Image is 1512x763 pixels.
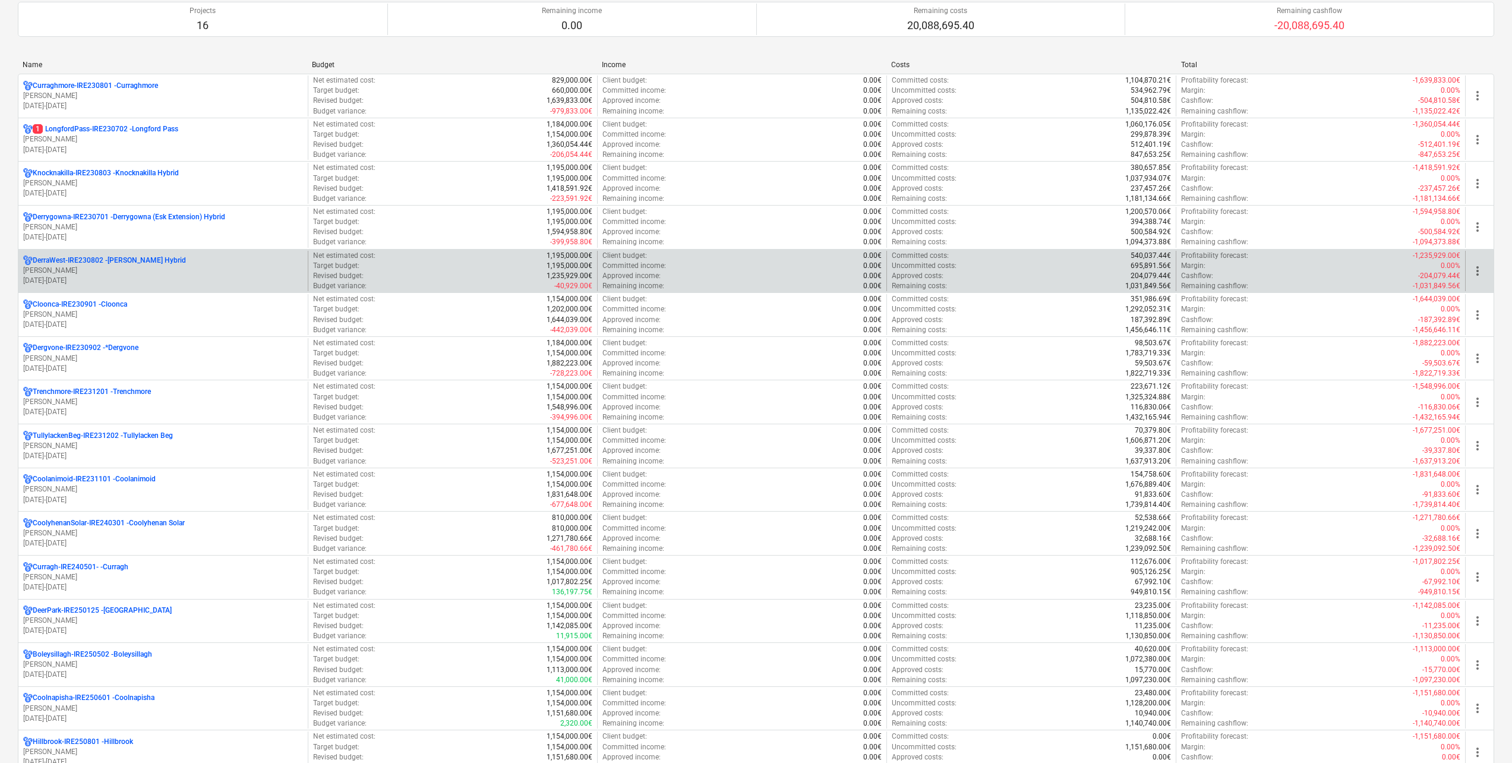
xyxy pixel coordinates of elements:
[23,606,33,616] div: Project has multi currencies enabled
[313,174,359,184] p: Target budget :
[23,320,303,330] p: [DATE] - [DATE]
[1181,207,1248,217] p: Profitability forecast :
[1181,315,1213,325] p: Cashflow :
[33,256,186,266] p: DerraWest-IRE230802 - [PERSON_NAME] Hybrid
[313,106,367,116] p: Budget variance :
[602,325,664,335] p: Remaining income :
[907,18,974,33] p: 20,088,695.40
[863,194,882,204] p: 0.00€
[892,217,957,227] p: Uncommitted costs :
[1418,271,1460,281] p: -204,079.44€
[1470,526,1485,541] span: more_vert
[547,207,592,217] p: 1,195,000.00€
[602,174,666,184] p: Committed income :
[1470,351,1485,365] span: more_vert
[602,96,661,106] p: Approved income :
[23,178,303,188] p: [PERSON_NAME]
[23,518,33,528] div: Project has multi currencies enabled
[863,217,882,227] p: 0.00€
[23,451,303,461] p: [DATE] - [DATE]
[892,163,949,173] p: Committed costs :
[892,281,947,291] p: Remaining costs :
[1181,217,1205,227] p: Margin :
[23,343,33,353] div: Project has multi currencies enabled
[552,86,592,96] p: 660,000.00€
[1125,119,1171,130] p: 1,060,176.05€
[1453,706,1512,763] iframe: Chat Widget
[33,81,158,91] p: Curraghmore-IRE230801 - Curraghmore
[1131,184,1171,194] p: 237,457.26€
[23,660,303,670] p: [PERSON_NAME]
[1181,281,1248,291] p: Remaining cashflow :
[547,315,592,325] p: 1,644,039.00€
[313,217,359,227] p: Target budget :
[1413,281,1460,291] p: -1,031,849.56€
[313,150,367,160] p: Budget variance :
[892,184,943,194] p: Approved costs :
[602,251,647,261] p: Client budget :
[313,207,375,217] p: Net estimated cost :
[1413,75,1460,86] p: -1,639,833.00€
[1274,18,1344,33] p: -20,088,695.40
[23,431,33,441] div: Project has multi currencies enabled
[23,266,303,276] p: [PERSON_NAME]
[892,96,943,106] p: Approved costs :
[1125,207,1171,217] p: 1,200,570.06€
[542,18,602,33] p: 0.00
[23,256,303,286] div: DerraWest-IRE230802 -[PERSON_NAME] Hybrid[PERSON_NAME][DATE]-[DATE]
[602,207,647,217] p: Client budget :
[313,251,375,261] p: Net estimated cost :
[23,61,302,69] div: Name
[23,168,303,198] div: Knocknakilla-IRE230803 -Knocknakilla Hybrid[PERSON_NAME][DATE]-[DATE]
[23,650,33,660] div: Project has multi currencies enabled
[863,207,882,217] p: 0.00€
[554,281,592,291] p: -40,929.00€
[892,227,943,237] p: Approved costs :
[313,261,359,271] p: Target budget :
[33,431,173,441] p: TullylackenBeg-IRE231202 - Tullylacken Beg
[550,194,592,204] p: -223,591.92€
[1131,150,1171,160] p: 847,653.25€
[1181,163,1248,173] p: Profitability forecast :
[23,737,33,747] div: Project has multi currencies enabled
[1470,570,1485,584] span: more_vert
[602,140,661,150] p: Approved income :
[23,387,303,417] div: Trenchmore-IRE231201 -Trenchmore[PERSON_NAME][DATE]-[DATE]
[863,150,882,160] p: 0.00€
[1418,150,1460,160] p: -847,653.25€
[547,140,592,150] p: 1,360,054.44€
[863,163,882,173] p: 0.00€
[547,261,592,271] p: 1,195,000.00€
[1125,281,1171,291] p: 1,031,849.56€
[550,106,592,116] p: -979,833.00€
[1413,119,1460,130] p: -1,360,054.44€
[602,281,664,291] p: Remaining income :
[190,18,216,33] p: 16
[863,325,882,335] p: 0.00€
[863,227,882,237] p: 0.00€
[1181,271,1213,281] p: Cashflow :
[863,140,882,150] p: 0.00€
[547,217,592,227] p: 1,195,000.00€
[602,86,666,96] p: Committed income :
[313,315,364,325] p: Revised budget :
[23,81,33,91] div: Project has multi currencies enabled
[23,212,303,242] div: Derrygowna-IRE230701 -Derrygowna (Esk Extension) Hybrid[PERSON_NAME][DATE]-[DATE]
[1181,184,1213,194] p: Cashflow :
[313,294,375,304] p: Net estimated cost :
[1470,439,1485,453] span: more_vert
[602,61,882,69] div: Income
[1181,237,1248,247] p: Remaining cashflow :
[23,693,303,723] div: Coolnapisha-IRE250601 -Coolnapisha[PERSON_NAME][DATE]-[DATE]
[1181,194,1248,204] p: Remaining cashflow :
[1125,304,1171,314] p: 1,292,052.31€
[23,441,303,451] p: [PERSON_NAME]
[23,562,303,592] div: Curragh-IRE240501- -Curragh[PERSON_NAME][DATE]-[DATE]
[1131,261,1171,271] p: 695,891.56€
[1181,294,1248,304] p: Profitability forecast :
[892,174,957,184] p: Uncommitted costs :
[1125,237,1171,247] p: 1,094,373.88€
[23,134,303,144] p: [PERSON_NAME]
[1418,96,1460,106] p: -504,810.58€
[547,251,592,261] p: 1,195,000.00€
